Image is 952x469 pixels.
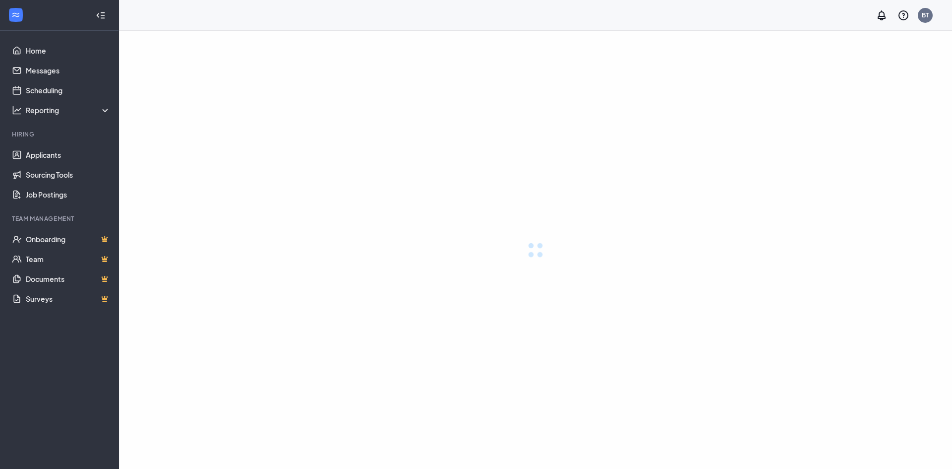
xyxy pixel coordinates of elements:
[26,249,111,269] a: TeamCrown
[12,130,109,138] div: Hiring
[922,11,929,19] div: BT
[26,269,111,289] a: DocumentsCrown
[26,145,111,165] a: Applicants
[26,185,111,204] a: Job Postings
[26,229,111,249] a: OnboardingCrown
[26,41,111,61] a: Home
[12,105,22,115] svg: Analysis
[11,10,21,20] svg: WorkstreamLogo
[26,61,111,80] a: Messages
[26,165,111,185] a: Sourcing Tools
[876,9,888,21] svg: Notifications
[897,9,909,21] svg: QuestionInfo
[26,105,111,115] div: Reporting
[96,10,106,20] svg: Collapse
[12,214,109,223] div: Team Management
[26,289,111,309] a: SurveysCrown
[26,80,111,100] a: Scheduling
